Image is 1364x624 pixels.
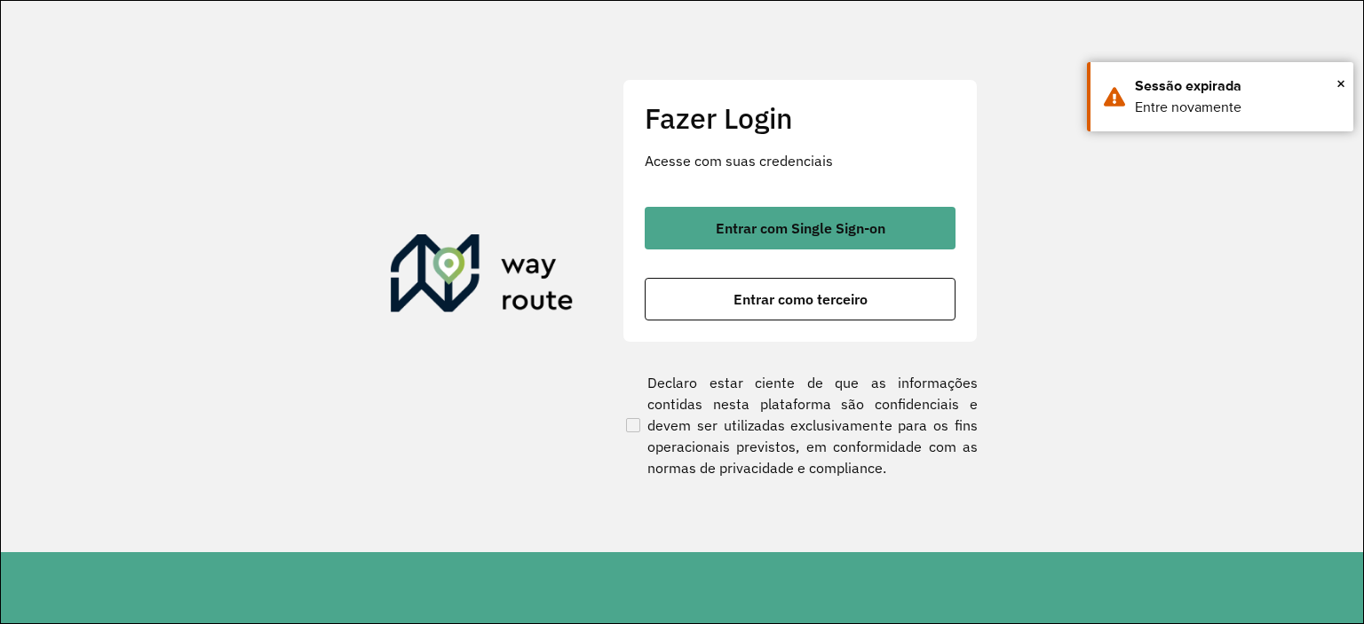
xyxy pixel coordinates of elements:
span: Entrar como terceiro [734,292,868,306]
button: Close [1336,70,1345,97]
div: Sessão expirada [1135,75,1340,97]
span: Entrar com Single Sign-on [716,221,885,235]
h2: Fazer Login [645,101,956,135]
span: × [1336,70,1345,97]
div: Entre novamente [1135,97,1340,118]
button: button [645,278,956,320]
label: Declaro estar ciente de que as informações contidas nesta plataforma são confidenciais e devem se... [623,372,978,478]
p: Acesse com suas credenciais [645,150,956,171]
button: button [645,207,956,249]
img: Roteirizador AmbevTech [391,234,574,320]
